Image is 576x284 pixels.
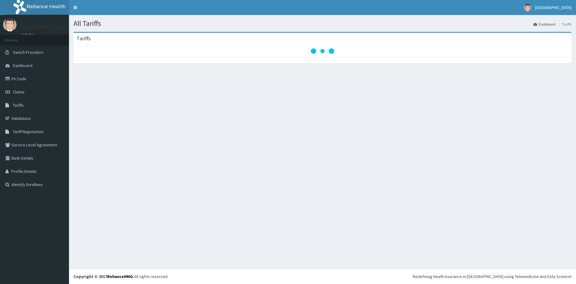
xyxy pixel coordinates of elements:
[69,269,576,284] footer: All rights reserved.
[21,24,70,30] p: [GEOGRAPHIC_DATA]
[73,274,134,279] strong: Copyright © 2017 .
[13,50,43,55] span: Switch Providers
[21,33,35,37] a: Online
[13,129,43,134] span: Tariff Negotiation
[310,39,334,63] svg: audio-loading
[13,63,32,68] span: Dashboard
[3,18,16,32] img: User Image
[13,89,25,95] span: Claims
[13,102,24,108] span: Tariffs
[73,20,571,27] h1: All Tariffs
[533,22,556,27] a: Dashboard
[556,22,571,27] li: Tariffs
[76,36,91,41] h3: Tariffs
[524,4,531,11] img: User Image
[107,274,133,279] a: RelianceHMO
[535,5,571,10] span: [GEOGRAPHIC_DATA]
[413,273,571,279] div: Redefining Heath Insurance in [GEOGRAPHIC_DATA] using Telemedicine and Data Science!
